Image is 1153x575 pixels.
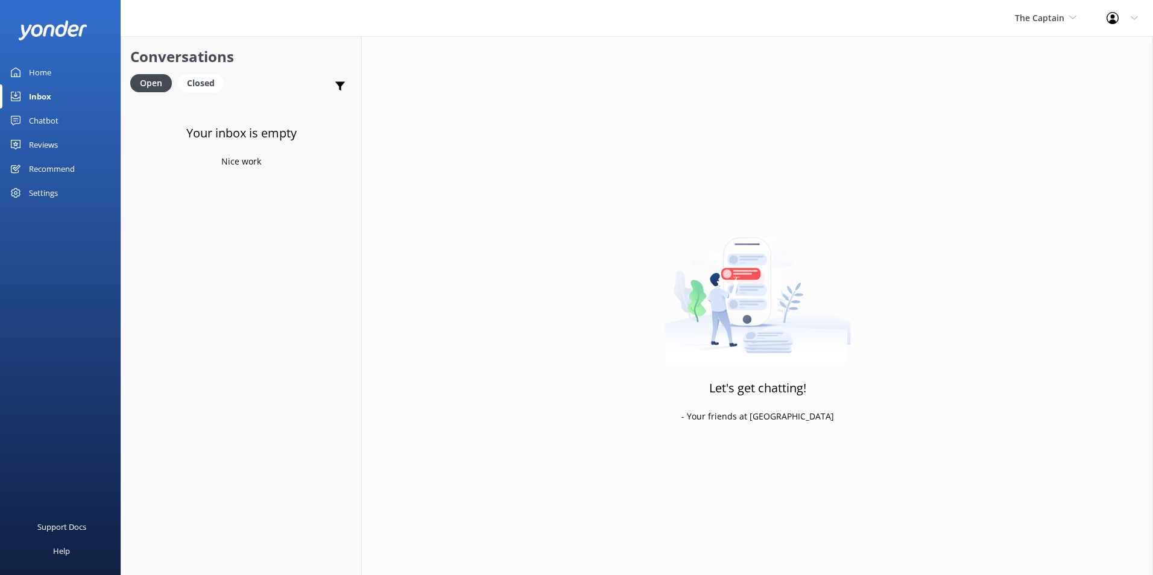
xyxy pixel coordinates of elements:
[709,379,806,398] h3: Let's get chatting!
[681,410,834,423] p: - Your friends at [GEOGRAPHIC_DATA]
[18,20,87,40] img: yonder-white-logo.png
[130,45,352,68] h2: Conversations
[29,157,75,181] div: Recommend
[29,84,51,108] div: Inbox
[186,124,297,143] h3: Your inbox is empty
[130,76,178,89] a: Open
[665,212,851,363] img: artwork of a man stealing a conversation from at giant smartphone
[130,74,172,92] div: Open
[37,515,86,539] div: Support Docs
[1015,12,1064,24] span: The Captain
[29,181,58,205] div: Settings
[29,60,51,84] div: Home
[221,155,261,168] p: Nice work
[178,74,224,92] div: Closed
[178,76,230,89] a: Closed
[29,133,58,157] div: Reviews
[53,539,70,563] div: Help
[29,108,58,133] div: Chatbot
